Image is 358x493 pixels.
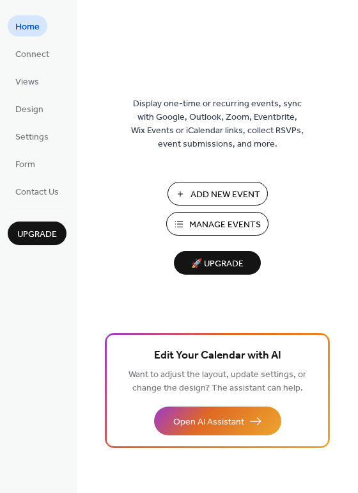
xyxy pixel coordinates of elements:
[8,222,66,245] button: Upgrade
[8,98,51,119] a: Design
[154,347,281,365] span: Edit Your Calendar with AI
[128,366,306,397] span: Want to adjust the layout, update settings, or change the design? The assistant can help.
[182,255,253,273] span: 🚀 Upgrade
[15,76,39,89] span: Views
[17,228,57,241] span: Upgrade
[8,125,56,147] a: Settings
[189,218,261,232] span: Manage Events
[167,182,268,206] button: Add New Event
[8,43,57,64] a: Connect
[15,158,35,172] span: Form
[8,70,47,92] a: Views
[15,186,59,199] span: Contact Us
[154,407,281,435] button: Open AI Assistant
[8,181,66,202] a: Contact Us
[15,48,49,61] span: Connect
[15,131,49,144] span: Settings
[8,15,47,36] a: Home
[15,103,43,117] span: Design
[173,416,244,429] span: Open AI Assistant
[166,212,268,236] button: Manage Events
[15,20,40,34] span: Home
[191,188,260,202] span: Add New Event
[131,97,304,151] span: Display one-time or recurring events, sync with Google, Outlook, Zoom, Eventbrite, Wix Events or ...
[8,153,43,174] a: Form
[174,251,261,275] button: 🚀 Upgrade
